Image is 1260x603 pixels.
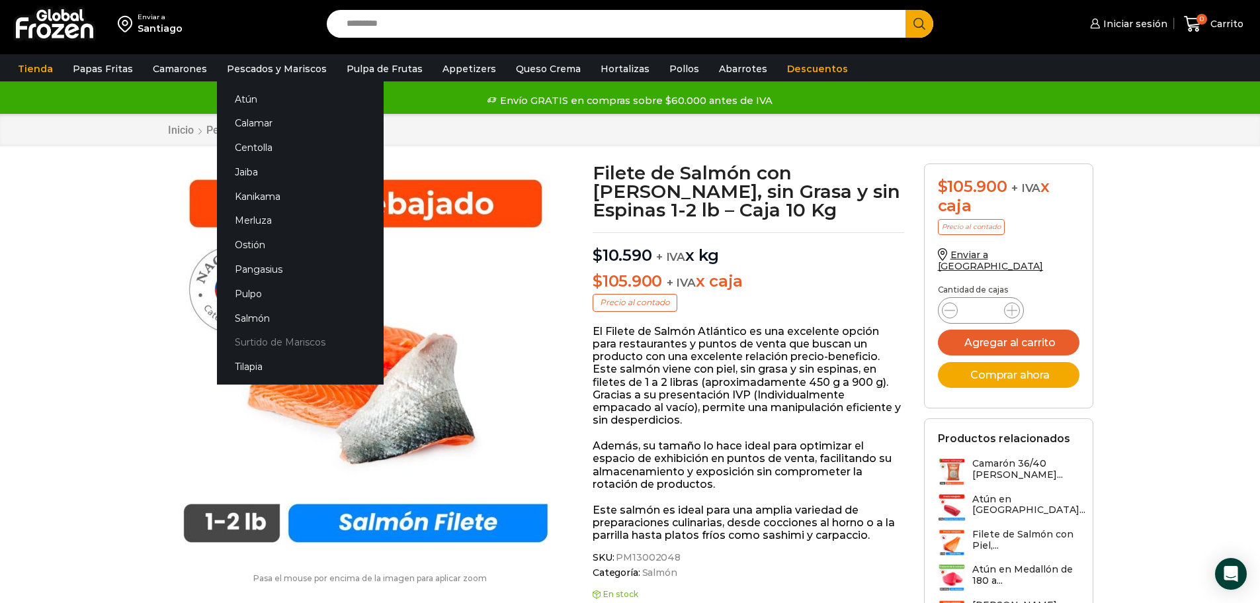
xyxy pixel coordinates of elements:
a: Kanikama [217,184,384,209]
a: Appetizers [436,56,503,81]
p: Precio al contado [593,294,677,311]
a: Calamar [217,111,384,136]
bdi: 105.900 [938,177,1007,196]
img: filete salmon 1-2 libras [167,163,564,561]
a: Iniciar sesión [1087,11,1167,37]
a: Abarrotes [712,56,774,81]
h3: Camarón 36/40 [PERSON_NAME]... [972,458,1079,481]
p: x kg [593,232,904,265]
bdi: 105.900 [593,271,662,291]
a: Pescados y Mariscos [220,56,333,81]
span: + IVA [656,250,685,263]
p: En stock [593,590,904,599]
a: Atún [217,87,384,111]
span: SKU: [593,552,904,563]
a: 0 Carrito [1181,9,1247,40]
a: Camarón 36/40 [PERSON_NAME]... [938,458,1079,487]
span: PM13002048 [614,552,681,563]
div: Enviar a [138,13,183,22]
div: Open Intercom Messenger [1215,558,1247,590]
a: Atún en [GEOGRAPHIC_DATA]... [938,494,1085,522]
span: Iniciar sesión [1100,17,1167,30]
a: Atún en Medallón de 180 a... [938,564,1079,592]
a: Pollos [663,56,706,81]
button: Search button [905,10,933,38]
a: Pescados y Mariscos [206,124,308,136]
div: Santiago [138,22,183,35]
img: address-field-icon.svg [118,13,138,35]
span: + IVA [667,276,696,289]
h3: Atún en [GEOGRAPHIC_DATA]... [972,494,1085,516]
a: Ostión [217,233,384,257]
input: Product quantity [968,301,993,320]
button: Comprar ahora [938,362,1079,388]
a: Pulpa de Frutas [340,56,429,81]
h1: Filete de Salmón con [PERSON_NAME], sin Grasa y sin Espinas 1-2 lb – Caja 10 Kg [593,163,904,219]
p: x caja [593,272,904,291]
p: Pasa el mouse por encima de la imagen para aplicar zoom [167,574,573,583]
a: Filete de Salmón con Piel,... [938,529,1079,557]
span: $ [593,271,603,291]
a: Pulpo [217,281,384,306]
h2: Productos relacionados [938,432,1070,445]
a: Queso Crema [509,56,587,81]
a: Papas Fritas [66,56,140,81]
a: Pangasius [217,257,384,282]
span: 0 [1197,14,1207,24]
p: Además, su tamaño lo hace ideal para optimizar el espacio de exhibición en puntos de venta, facil... [593,440,904,490]
a: Tienda [11,56,60,81]
button: Agregar al carrito [938,330,1079,355]
a: Tilapia [217,355,384,379]
a: Salmón [217,306,384,330]
span: Carrito [1207,17,1243,30]
a: Centolla [217,136,384,160]
a: Inicio [167,124,194,136]
a: Surtido de Mariscos [217,330,384,355]
a: Jaiba [217,160,384,184]
h3: Atún en Medallón de 180 a... [972,564,1079,586]
div: x caja [938,177,1079,216]
a: Enviar a [GEOGRAPHIC_DATA] [938,249,1044,272]
p: Precio al contado [938,219,1005,235]
nav: Breadcrumb [167,124,357,136]
span: $ [938,177,948,196]
a: Hortalizas [594,56,656,81]
a: Merluza [217,209,384,233]
p: Cantidad de cajas [938,285,1079,295]
p: El Filete de Salmón Atlántico es una excelente opción para restaurantes y puntos de venta que bus... [593,325,904,427]
h3: Filete de Salmón con Piel,... [972,529,1079,551]
a: Salmón [640,567,677,579]
bdi: 10.590 [593,246,651,265]
p: Este salmón es ideal para una amplia variedad de preparaciones culinarias, desde cocciones al hor... [593,504,904,542]
a: Descuentos [780,56,855,81]
span: $ [593,246,603,265]
span: Categoría: [593,567,904,579]
a: Camarones [146,56,214,81]
span: + IVA [1011,181,1040,195]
